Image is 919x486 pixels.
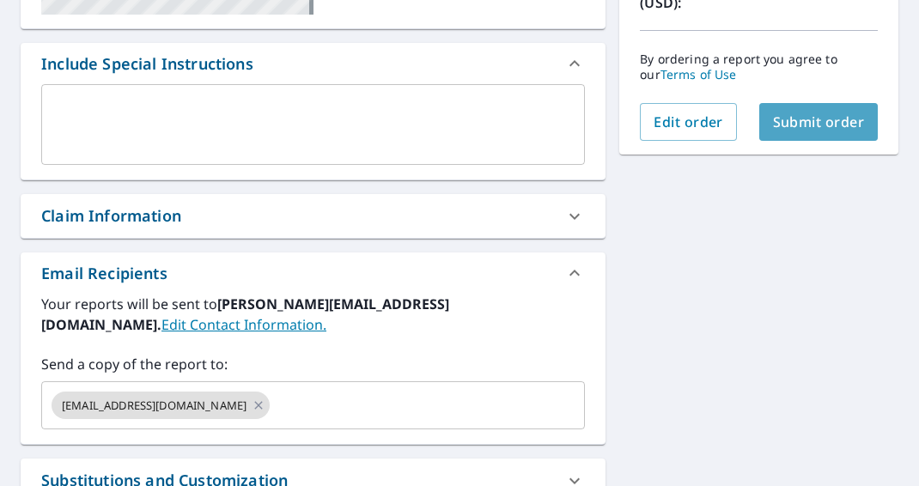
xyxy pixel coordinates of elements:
a: Terms of Use [660,66,737,82]
span: Edit order [654,112,723,131]
div: Include Special Instructions [21,43,606,84]
button: Edit order [640,103,737,141]
label: Your reports will be sent to [41,294,585,335]
label: Send a copy of the report to: [41,354,585,374]
div: Email Recipients [21,252,606,294]
span: [EMAIL_ADDRESS][DOMAIN_NAME] [52,398,257,414]
div: Email Recipients [41,262,167,285]
b: [PERSON_NAME][EMAIL_ADDRESS][DOMAIN_NAME]. [41,295,449,334]
p: By ordering a report you agree to our [640,52,878,82]
div: [EMAIL_ADDRESS][DOMAIN_NAME] [52,392,270,419]
a: EditContactInfo [161,315,326,334]
div: Claim Information [21,194,606,238]
button: Submit order [759,103,879,141]
div: Include Special Instructions [41,52,253,76]
span: Submit order [773,112,865,131]
div: Claim Information [41,204,181,228]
